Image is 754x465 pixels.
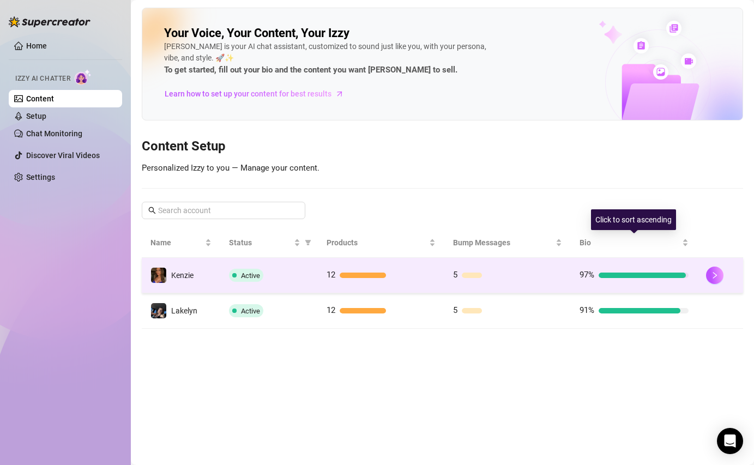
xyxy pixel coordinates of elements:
th: Bio [571,228,697,258]
a: Home [26,41,47,50]
div: Open Intercom Messenger [717,428,743,454]
a: Content [26,94,54,103]
span: Active [241,307,260,315]
span: filter [303,234,313,251]
a: Chat Monitoring [26,129,82,138]
h3: Content Setup [142,138,743,155]
span: filter [305,239,311,246]
img: Kenzie [151,268,166,283]
input: Search account [158,204,290,216]
img: logo-BBDzfeDw.svg [9,16,91,27]
a: Discover Viral Videos [26,151,100,160]
img: ai-chatter-content-library-cLFOSyPT.png [574,9,743,120]
span: Learn how to set up your content for best results [165,88,331,100]
span: Kenzie [171,271,194,280]
span: Status [229,237,292,249]
th: Products [318,228,444,258]
span: 91% [580,305,594,315]
strong: To get started, fill out your bio and the content you want [PERSON_NAME] to sell. [164,65,457,75]
span: 5 [453,270,457,280]
span: 12 [327,270,335,280]
a: Learn how to set up your content for best results [164,85,352,102]
th: Bump Messages [444,228,571,258]
span: Izzy AI Chatter [15,74,70,84]
div: [PERSON_NAME] is your AI chat assistant, customized to sound just like you, with your persona, vi... [164,41,491,77]
span: Bump Messages [453,237,553,249]
span: right [711,271,719,279]
span: Personalized Izzy to you — Manage your content. [142,163,319,173]
span: Products [327,237,427,249]
h2: Your Voice, Your Content, Your Izzy [164,26,349,41]
span: 5 [453,305,457,315]
img: Lakelyn [151,303,166,318]
span: 12 [327,305,335,315]
img: AI Chatter [75,69,92,85]
span: Active [241,271,260,280]
div: Click to sort ascending [591,209,676,230]
th: Status [220,228,318,258]
span: arrow-right [334,88,345,99]
span: search [148,207,156,214]
a: Settings [26,173,55,182]
span: 97% [580,270,594,280]
button: right [706,267,723,284]
span: Name [150,237,203,249]
span: Bio [580,237,680,249]
a: Setup [26,112,46,120]
span: Lakelyn [171,306,197,315]
th: Name [142,228,220,258]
